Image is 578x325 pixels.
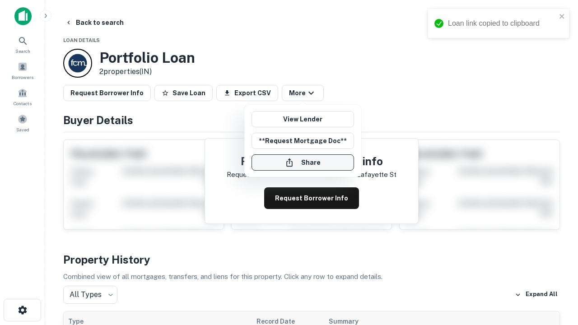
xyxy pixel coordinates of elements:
div: Loan link copied to clipboard [448,18,556,29]
button: **Request Mortgage Doc** [252,133,354,149]
button: Share [252,154,354,171]
button: close [559,13,565,21]
a: View Lender [252,111,354,127]
iframe: Chat Widget [533,253,578,296]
